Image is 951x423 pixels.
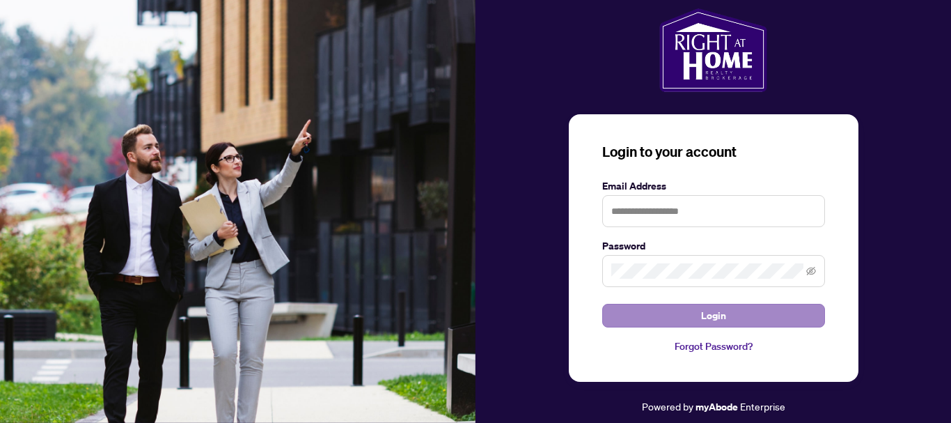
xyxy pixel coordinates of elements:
[701,305,726,327] span: Login
[642,400,693,413] span: Powered by
[740,400,785,413] span: Enterprise
[695,399,738,415] a: myAbode
[602,304,825,328] button: Login
[602,339,825,354] a: Forgot Password?
[602,142,825,162] h3: Login to your account
[602,238,825,254] label: Password
[659,8,767,92] img: ma-logo
[602,178,825,194] label: Email Address
[806,266,816,276] span: eye-invisible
